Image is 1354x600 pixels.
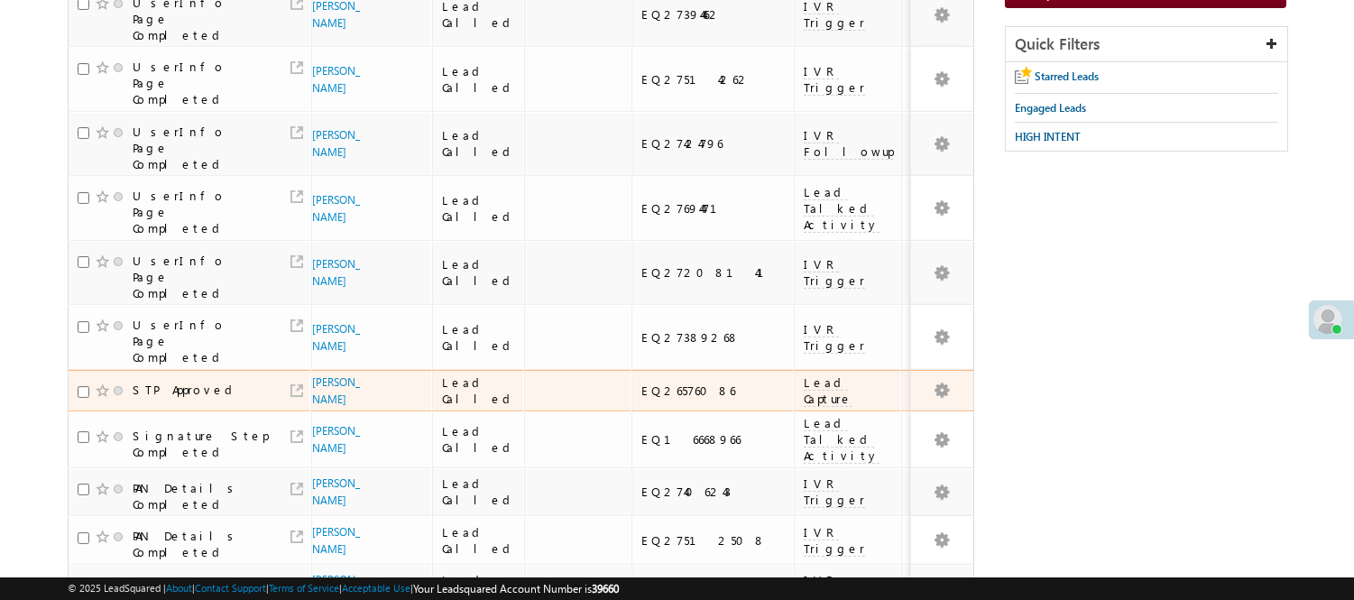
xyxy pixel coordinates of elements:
[68,580,619,597] span: © 2025 LeadSquared | | | | |
[269,582,339,594] a: Terms of Service
[133,59,268,107] div: UserInfo Page Completed
[312,525,360,556] a: [PERSON_NAME]
[133,382,239,398] div: STP Approved
[312,64,360,95] a: [PERSON_NAME]
[641,135,786,152] div: EQ27424796
[641,200,786,217] div: EQ27694471
[133,188,268,236] div: UserInfo Page Completed
[1035,69,1099,83] span: Starred Leads
[641,484,786,500] div: EQ27406243
[195,582,266,594] a: Contact Support
[442,475,517,508] div: Lead Called
[133,428,268,460] div: Signature Step Completed
[342,582,410,594] a: Acceptable Use
[312,424,360,455] a: [PERSON_NAME]
[804,127,893,160] span: IVR Followup
[442,374,517,407] div: Lead Called
[133,317,268,365] div: UserInfo Page Completed
[133,528,268,560] div: PAN Details Completed
[592,582,619,595] span: 39660
[442,256,517,289] div: Lead Called
[133,124,268,172] div: UserInfo Page Completed
[442,63,517,96] div: Lead Called
[133,253,268,301] div: UserInfo Page Completed
[1015,130,1081,143] span: HIGH INTENT
[442,127,517,160] div: Lead Called
[641,264,786,281] div: EQ27208141
[804,475,865,508] span: IVR Trigger
[641,532,786,549] div: EQ27512508
[804,524,865,557] span: IVR Trigger
[442,524,517,557] div: Lead Called
[442,423,517,456] div: Lead Called
[641,431,786,448] div: EQ16668966
[641,383,786,399] div: EQ26576086
[442,321,517,354] div: Lead Called
[312,375,360,406] a: [PERSON_NAME]
[641,329,786,346] div: EQ27389268
[1015,101,1086,115] span: Engaged Leads
[413,582,619,595] span: Your Leadsquared Account Number is
[804,415,880,464] span: Lead Talked Activity
[442,192,517,225] div: Lead Called
[804,321,865,354] span: IVR Trigger
[312,257,360,288] a: [PERSON_NAME]
[1006,27,1287,62] div: Quick Filters
[804,374,852,407] span: Lead Capture
[641,71,786,88] div: EQ27514262
[312,476,360,507] a: [PERSON_NAME]
[312,322,360,353] a: [PERSON_NAME]
[312,193,360,224] a: [PERSON_NAME]
[804,184,880,233] span: Lead Talked Activity
[804,63,865,96] span: IVR Trigger
[312,128,360,159] a: [PERSON_NAME]
[641,6,786,23] div: EQ27394462
[166,582,192,594] a: About
[804,256,865,289] span: IVR Trigger
[133,480,268,512] div: PAN Details Completed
